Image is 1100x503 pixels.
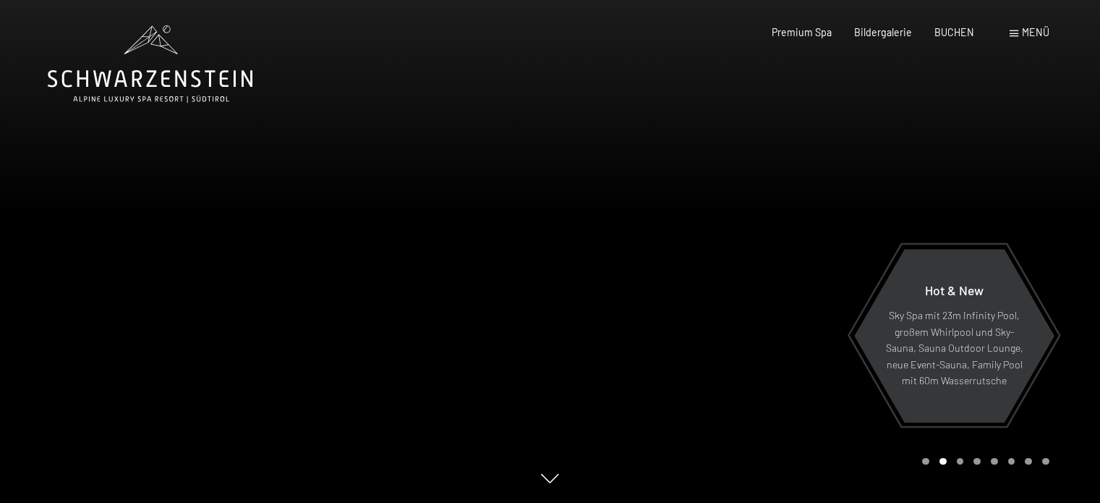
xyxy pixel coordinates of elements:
[1008,458,1015,465] div: Carousel Page 6
[1022,26,1049,38] span: Menü
[939,458,947,465] div: Carousel Page 2 (Current Slide)
[1025,458,1032,465] div: Carousel Page 7
[934,26,974,38] a: BUCHEN
[991,458,998,465] div: Carousel Page 5
[854,26,912,38] a: Bildergalerie
[885,308,1023,389] p: Sky Spa mit 23m Infinity Pool, großem Whirlpool und Sky-Sauna, Sauna Outdoor Lounge, neue Event-S...
[772,26,832,38] a: Premium Spa
[925,282,984,298] span: Hot & New
[957,458,964,465] div: Carousel Page 3
[1042,458,1049,465] div: Carousel Page 8
[973,458,981,465] div: Carousel Page 4
[853,248,1055,423] a: Hot & New Sky Spa mit 23m Infinity Pool, großem Whirlpool und Sky-Sauna, Sauna Outdoor Lounge, ne...
[922,458,929,465] div: Carousel Page 1
[917,458,1049,465] div: Carousel Pagination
